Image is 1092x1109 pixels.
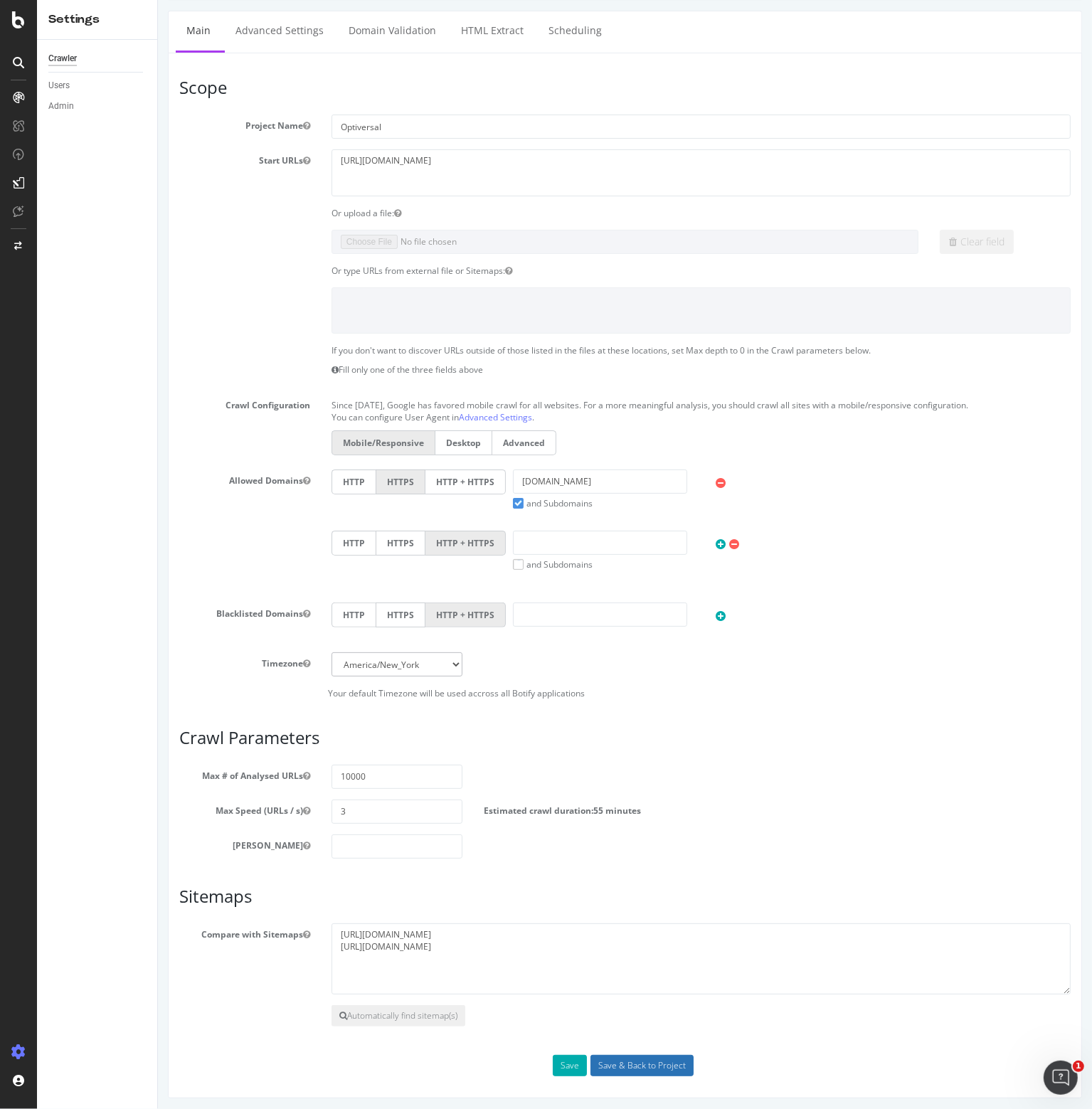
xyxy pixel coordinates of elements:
button: Save [395,1055,429,1076]
div: Crawler [48,51,77,66]
div: Settings [48,11,146,28]
label: Timezone [11,652,163,669]
button: Project Name [145,120,152,132]
p: If you don't want to discover URLs outside of those listed in the files at these locations, set M... [174,344,913,356]
label: Compare with Sitemaps [11,923,163,940]
button: Automatically find sitemap(s) [174,1005,307,1026]
button: Max # of Analysed URLs [145,770,152,782]
button: [PERSON_NAME] [145,839,152,851]
span: 1 [1073,1061,1084,1072]
label: Allowed Domains [11,469,163,487]
span: 55 minutes [435,805,483,817]
a: Users [48,78,147,93]
a: Admin [48,99,147,114]
p: You can configure User Agent in . [174,411,913,423]
div: Or type URLs from external file or Sitemaps: [163,265,923,277]
label: Desktop [277,430,334,455]
div: Users [48,78,70,93]
label: Mobile/Responsive [174,430,277,455]
h3: Sitemaps [21,887,913,906]
label: HTTPS [218,469,267,494]
button: Allowed Domains [145,474,152,487]
a: Advanced Settings [67,11,176,51]
label: Estimated crawl duration: [326,800,483,817]
button: Timezone [145,657,152,669]
h3: Scope [21,78,913,97]
label: and Subdomains [355,497,435,509]
label: HTTP [174,531,218,556]
label: HTTP [174,603,218,627]
p: Since [DATE], Google has favored mobile crawl for all websites. For a more meaningful analysis, y... [174,394,913,411]
div: Or upload a file: [163,207,923,219]
label: HTTPS [218,603,267,627]
button: Max Speed (URLs / s) [145,805,152,817]
iframe: Intercom live chat [1044,1061,1078,1095]
a: Domain Validation [180,11,289,51]
p: Fill only one of the three fields above [174,364,913,376]
label: Max Speed (URLs / s) [11,800,163,817]
button: Start URLs [145,154,152,166]
button: Blacklisted Domains [145,607,152,620]
label: Blacklisted Domains [11,603,163,620]
textarea: [URL][DOMAIN_NAME] [URL][DOMAIN_NAME] [174,923,913,994]
a: HTML Extract [292,11,376,51]
label: [PERSON_NAME] [11,834,163,851]
label: HTTP + HTTPS [267,531,348,556]
input: Save & Back to Project [433,1055,536,1076]
a: Crawler [48,51,147,66]
label: Advanced [334,430,398,455]
label: Max # of Analysed URLs [11,765,163,782]
h3: Crawl Parameters [21,728,913,747]
a: Scheduling [380,11,455,51]
textarea: [URL][DOMAIN_NAME] [174,149,913,196]
div: Admin [48,99,74,114]
label: and Subdomains [355,558,435,571]
label: HTTPS [218,531,267,556]
label: Crawl Configuration [11,394,163,411]
label: Project Name [11,115,163,132]
button: Compare with Sitemaps [145,928,152,940]
a: Main [18,11,63,51]
label: HTTP + HTTPS [267,603,348,627]
label: HTTP + HTTPS [267,469,348,494]
a: Advanced Settings [301,411,374,423]
label: Start URLs [11,149,163,166]
label: HTTP [174,469,218,494]
p: Your default Timezone will be used accross all Botify applications [21,687,913,699]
